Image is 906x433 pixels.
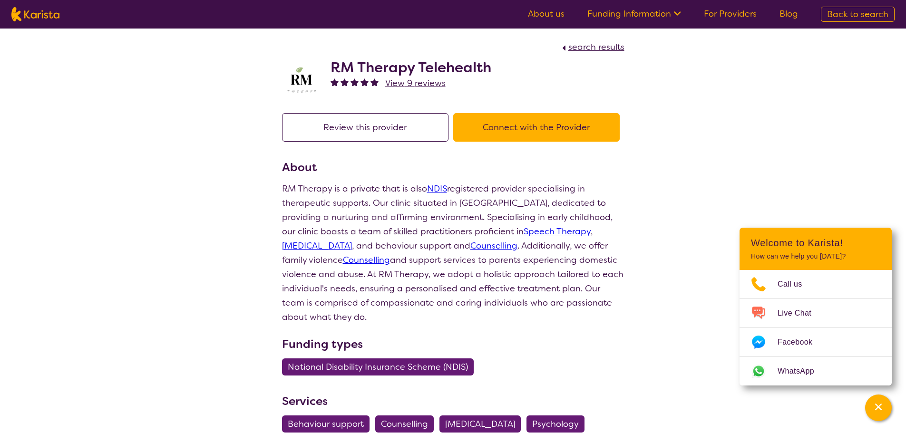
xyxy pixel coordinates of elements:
img: fullstar [351,78,359,86]
span: View 9 reviews [385,77,446,89]
a: search results [560,41,624,53]
span: Facebook [778,335,824,349]
a: Web link opens in a new tab. [740,357,892,385]
a: Counselling [470,240,517,251]
span: Behaviour support [288,415,364,433]
img: fullstar [360,78,369,86]
img: fullstar [370,78,379,86]
span: search results [568,41,624,53]
a: About us [528,8,565,19]
span: Counselling [381,415,428,433]
a: [MEDICAL_DATA] [439,418,526,430]
img: Karista logo [11,7,59,21]
h3: About [282,159,624,176]
a: View 9 reviews [385,76,446,90]
img: fullstar [341,78,349,86]
p: How can we help you [DATE]? [751,252,880,260]
span: [MEDICAL_DATA] [445,415,515,433]
button: Connect with the Provider [453,113,620,142]
button: Channel Menu [865,395,892,421]
a: Review this provider [282,122,453,133]
a: Speech Therapy [524,226,591,237]
img: fullstar [331,78,339,86]
a: Counselling [375,418,439,430]
span: National Disability Insurance Scheme (NDIS) [288,358,468,375]
h2: Welcome to Karista! [751,237,880,249]
h3: Funding types [282,336,624,353]
span: Back to search [827,9,888,20]
ul: Choose channel [740,270,892,385]
a: Back to search [821,7,895,22]
a: Connect with the Provider [453,122,624,133]
h2: RM Therapy Telehealth [331,59,491,76]
a: [MEDICAL_DATA] [282,240,352,251]
h3: Services [282,393,624,410]
a: NDIS [427,183,447,194]
span: Psychology [532,415,579,433]
a: Behaviour support [282,418,375,430]
span: Call us [778,277,814,291]
div: Channel Menu [740,228,892,385]
a: Funding Information [587,8,681,19]
a: Blog [779,8,798,19]
a: National Disability Insurance Scheme (NDIS) [282,361,479,373]
p: RM Therapy is a private that is also registered provider specialising in therapeutic supports. Ou... [282,182,624,324]
a: For Providers [704,8,757,19]
a: Psychology [526,418,590,430]
a: Counselling [343,254,390,266]
img: b3hjthhf71fnbidirs13.png [282,63,320,97]
span: WhatsApp [778,364,826,378]
span: Live Chat [778,306,823,320]
button: Review this provider [282,113,448,142]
